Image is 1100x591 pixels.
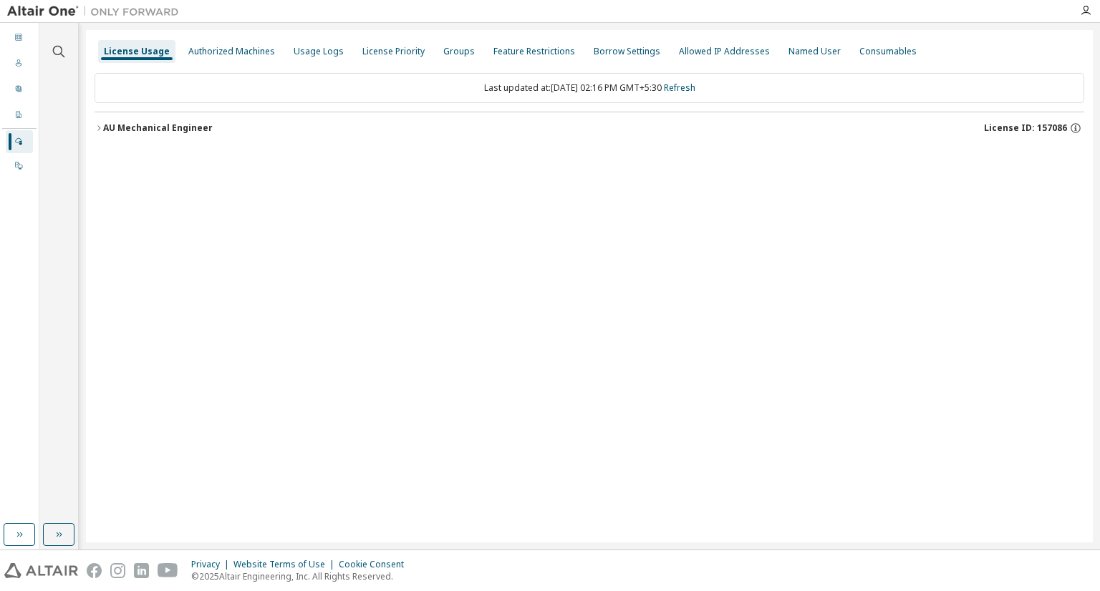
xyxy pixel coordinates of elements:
div: Website Terms of Use [233,559,339,570]
div: Allowed IP Addresses [679,46,770,57]
div: Named User [788,46,841,57]
div: Usage Logs [294,46,344,57]
img: altair_logo.svg [4,563,78,578]
div: License Priority [362,46,425,57]
div: Groups [443,46,475,57]
div: Borrow Settings [594,46,660,57]
div: Privacy [191,559,233,570]
div: Dashboard [6,26,33,49]
div: Feature Restrictions [493,46,575,57]
div: Users [6,52,33,75]
div: AU Mechanical Engineer [103,122,213,134]
div: Company Profile [6,104,33,127]
div: Authorized Machines [188,46,275,57]
div: User Profile [6,78,33,101]
div: Consumables [859,46,917,57]
div: On Prem [6,155,33,177]
button: AU Mechanical EngineerLicense ID: 157086 [95,112,1084,144]
img: youtube.svg [158,563,178,578]
img: Altair One [7,4,186,19]
img: linkedin.svg [134,563,149,578]
div: Cookie Consent [339,559,412,570]
a: Refresh [664,82,695,94]
div: Managed [6,130,33,153]
p: © 2025 Altair Engineering, Inc. All Rights Reserved. [191,570,412,582]
span: License ID: 157086 [984,122,1067,134]
img: facebook.svg [87,563,102,578]
img: instagram.svg [110,563,125,578]
div: Last updated at: [DATE] 02:16 PM GMT+5:30 [95,73,1084,103]
div: License Usage [104,46,170,57]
